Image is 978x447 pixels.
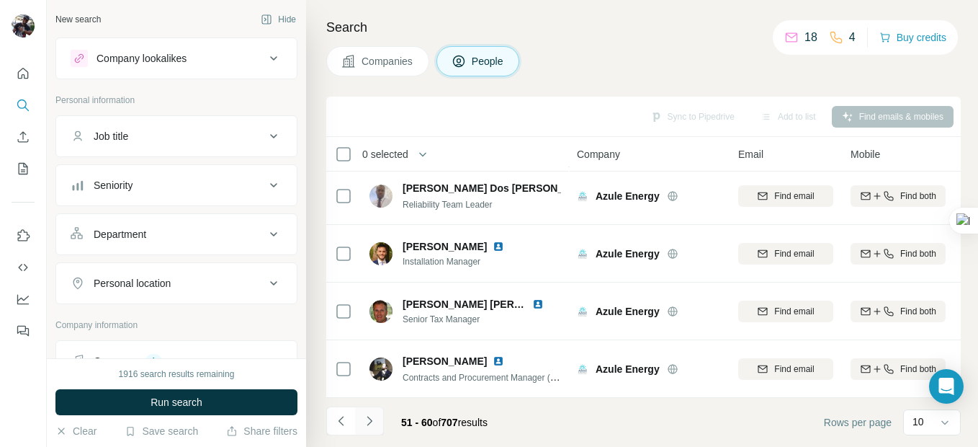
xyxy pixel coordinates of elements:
[596,362,660,376] span: Azule Energy
[251,9,306,30] button: Hide
[56,119,297,154] button: Job title
[403,354,487,368] span: [PERSON_NAME]
[326,17,961,37] h4: Search
[738,185,833,207] button: Find email
[56,344,297,384] button: Company1
[12,286,35,312] button: Dashboard
[12,92,35,118] button: Search
[403,181,596,195] span: [PERSON_NAME] Dos [PERSON_NAME]
[738,243,833,265] button: Find email
[577,363,588,375] img: Logo of Azule Energy
[12,61,35,87] button: Quick start
[55,94,297,107] p: Personal information
[56,266,297,301] button: Personal location
[369,358,392,381] img: Avatar
[441,417,457,428] span: 707
[851,147,880,161] span: Mobile
[94,276,171,291] div: Personal location
[326,407,355,435] button: Navigate to previous page
[94,178,133,192] div: Seniority
[774,190,814,203] span: Find email
[403,298,597,310] span: [PERSON_NAME] [PERSON_NAME] CTA
[774,363,814,376] span: Find email
[355,407,384,435] button: Navigate to next page
[362,147,408,161] span: 0 selected
[55,319,297,332] p: Company information
[849,29,856,46] p: 4
[55,389,297,415] button: Run search
[94,227,146,242] div: Department
[577,306,588,317] img: Logo of Azule Energy
[226,424,297,438] button: Share filters
[56,168,297,203] button: Seniority
[151,395,202,410] span: Run search
[900,247,936,260] span: Find both
[738,147,763,161] span: Email
[774,247,814,260] span: Find email
[94,354,137,368] div: Company
[851,301,946,322] button: Find both
[900,363,936,376] span: Find both
[369,185,392,208] img: Avatar
[532,298,544,310] img: LinkedIn logo
[401,417,433,428] span: 51 - 60
[369,300,392,323] img: Avatar
[493,241,504,252] img: LinkedIn logo
[879,27,946,48] button: Buy credits
[12,156,35,182] button: My lists
[369,242,392,265] img: Avatar
[900,190,936,203] span: Find both
[119,368,235,381] div: 1916 search results remaining
[738,301,833,322] button: Find email
[596,304,660,319] span: Azule Energy
[125,424,198,438] button: Save search
[55,13,101,26] div: New search
[145,355,162,368] div: 1
[851,358,946,380] button: Find both
[55,424,97,438] button: Clear
[12,223,35,249] button: Use Surfe on LinkedIn
[362,54,414,68] span: Companies
[493,355,504,367] img: LinkedIn logo
[851,185,946,207] button: Find both
[433,417,441,428] span: of
[738,358,833,380] button: Find email
[577,248,588,260] img: Logo of Azule Energy
[403,200,493,210] span: Reliability Team Leader
[577,190,588,202] img: Logo of Azule Energy
[12,14,35,37] img: Avatar
[900,305,936,318] span: Find both
[929,369,964,404] div: Open Intercom Messenger
[824,415,892,430] span: Rows per page
[472,54,505,68] span: People
[912,415,924,429] p: 10
[97,51,187,66] div: Company lookalikes
[851,243,946,265] button: Find both
[596,189,660,203] span: Azule Energy
[596,247,660,261] span: Azule Energy
[401,417,488,428] span: results
[403,255,521,268] span: Installation Manager
[56,217,297,252] button: Department
[94,129,128,143] div: Job title
[12,318,35,344] button: Feedback
[12,255,35,280] button: Use Surfe API
[403,239,487,254] span: [PERSON_NAME]
[774,305,814,318] span: Find email
[12,124,35,150] button: Enrich CSV
[403,371,605,383] span: Contracts and Procurement Manager (Eni seconded)
[804,29,817,46] p: 18
[577,147,620,161] span: Company
[403,313,561,326] span: Senior Tax Manager
[56,41,297,76] button: Company lookalikes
